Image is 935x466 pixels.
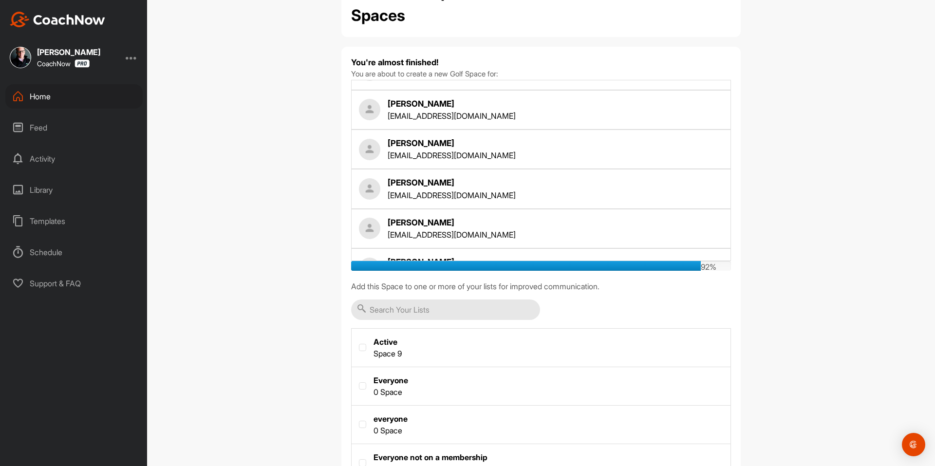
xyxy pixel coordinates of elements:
[5,84,143,109] div: Home
[388,98,516,110] h4: [PERSON_NAME]
[388,137,516,149] h4: [PERSON_NAME]
[701,262,716,272] span: 92 %
[359,139,380,160] img: user
[10,47,31,68] img: square_d7b6dd5b2d8b6df5777e39d7bdd614c0.jpg
[902,433,925,456] div: Open Intercom Messenger
[351,299,540,320] input: Search Your Lists
[388,217,516,229] h4: [PERSON_NAME]
[351,56,731,69] h4: You're almost finished!
[5,271,143,296] div: Support & FAQ
[388,177,516,189] h4: [PERSON_NAME]
[10,12,105,27] img: CoachNow
[37,59,90,68] div: CoachNow
[351,69,731,80] p: You are about to create a new Golf Space for:
[5,240,143,264] div: Schedule
[359,99,380,120] img: user
[75,59,90,68] img: CoachNow Pro
[388,256,516,268] h4: [PERSON_NAME]
[359,258,380,279] img: user
[388,110,516,122] p: [EMAIL_ADDRESS][DOMAIN_NAME]
[359,218,380,239] img: user
[5,115,143,140] div: Feed
[388,229,516,241] p: [EMAIL_ADDRESS][DOMAIN_NAME]
[351,280,731,292] p: Add this Space to one or more of your lists for improved communication.
[388,149,516,161] p: [EMAIL_ADDRESS][DOMAIN_NAME]
[5,147,143,171] div: Activity
[359,178,380,200] img: user
[5,178,143,202] div: Library
[37,48,100,56] div: [PERSON_NAME]
[5,209,143,233] div: Templates
[388,189,516,201] p: [EMAIL_ADDRESS][DOMAIN_NAME]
